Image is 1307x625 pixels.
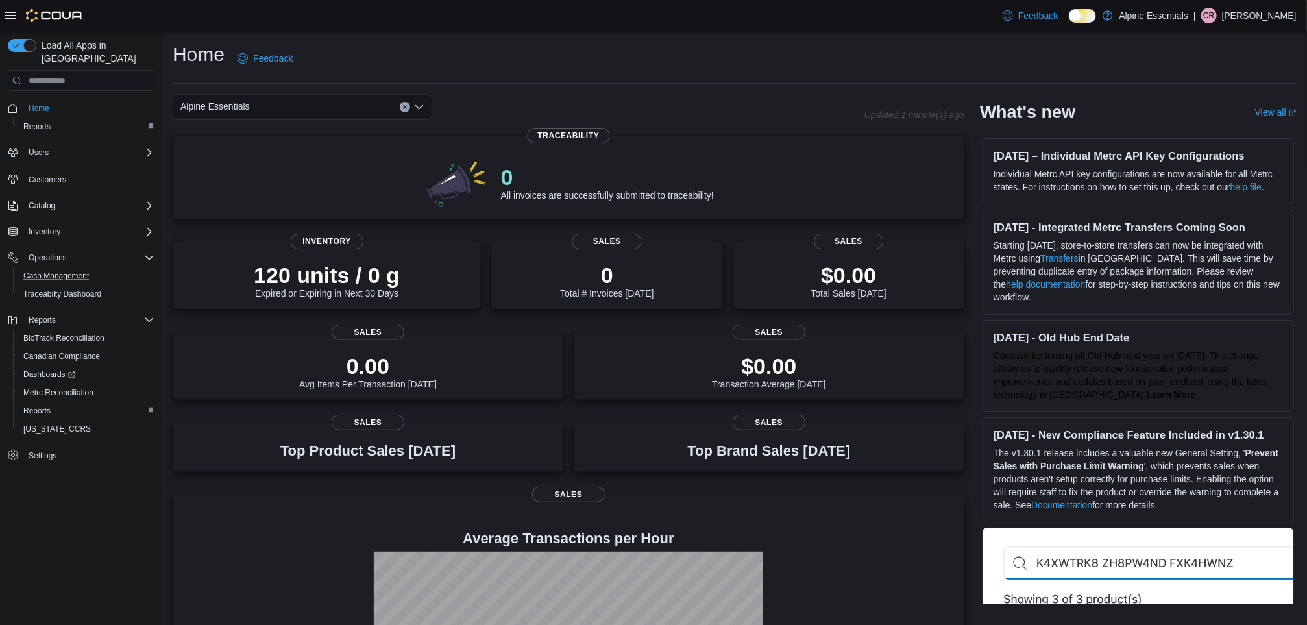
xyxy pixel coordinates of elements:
[8,93,154,498] nav: Complex example
[733,415,805,430] span: Sales
[994,167,1283,193] p: Individual Metrc API key configurations are now available for all Metrc states. For instructions ...
[1289,109,1297,117] svg: External link
[23,171,154,187] span: Customers
[3,197,160,215] button: Catalog
[532,487,605,502] span: Sales
[1031,500,1092,510] a: Documentation
[400,102,410,112] button: Clear input
[23,289,101,299] span: Traceabilty Dashboard
[18,268,154,284] span: Cash Management
[18,286,154,302] span: Traceabilty Dashboard
[26,9,84,22] img: Cova
[980,102,1075,123] h2: What's new
[3,249,160,267] button: Operations
[1069,9,1096,23] input: Dark Mode
[18,421,154,437] span: Washington CCRS
[18,119,154,134] span: Reports
[29,175,66,185] span: Customers
[994,239,1283,304] p: Starting [DATE], store-to-store transfers can now be integrated with Metrc using in [GEOGRAPHIC_D...
[3,143,160,162] button: Users
[18,385,99,400] a: Metrc Reconciliation
[3,446,160,465] button: Settings
[13,384,160,402] button: Metrc Reconciliation
[811,262,886,299] div: Total Sales [DATE]
[23,145,154,160] span: Users
[23,312,154,328] span: Reports
[501,164,714,201] div: All invoices are successfully submitted to traceability!
[712,353,826,389] div: Transaction Average [DATE]
[1018,9,1058,22] span: Feedback
[994,428,1283,441] h3: [DATE] - New Compliance Feature Included in v1.30.1
[29,315,56,325] span: Reports
[173,42,225,67] h1: Home
[13,117,160,136] button: Reports
[23,448,62,463] a: Settings
[254,262,400,299] div: Expired or Expiring in Next 30 Days
[18,349,154,364] span: Canadian Compliance
[29,103,49,114] span: Home
[23,271,89,281] span: Cash Management
[23,250,154,265] span: Operations
[23,224,154,239] span: Inventory
[18,349,105,364] a: Canadian Compliance
[994,331,1283,344] h3: [DATE] - Old Hub End Date
[994,221,1283,234] h3: [DATE] - Integrated Metrc Transfers Coming Soon
[18,330,154,346] span: BioTrack Reconciliation
[13,267,160,285] button: Cash Management
[29,252,67,263] span: Operations
[572,234,642,249] span: Sales
[13,402,160,420] button: Reports
[18,286,106,302] a: Traceabilty Dashboard
[1006,279,1085,289] a: help documentation
[994,149,1283,162] h3: [DATE] – Individual Metrc API Key Configurations
[1040,253,1079,263] a: Transfers
[29,147,49,158] span: Users
[501,164,714,190] p: 0
[814,234,883,249] span: Sales
[811,262,886,288] p: $0.00
[23,198,154,214] span: Catalog
[23,312,61,328] button: Reports
[18,268,94,284] a: Cash Management
[23,101,55,116] a: Home
[18,403,56,419] a: Reports
[23,369,75,380] span: Dashboards
[299,353,437,389] div: Avg Items Per Transaction [DATE]
[527,128,609,143] span: Traceability
[994,447,1283,511] p: The v1.30.1 release includes a valuable new General Setting, ' ', which prevents sales when produ...
[560,262,653,299] div: Total # Invoices [DATE]
[29,450,56,461] span: Settings
[29,227,60,237] span: Inventory
[23,250,72,265] button: Operations
[23,387,93,398] span: Metrc Reconciliation
[864,110,964,120] p: Updated 1 minute(s) ago
[23,224,66,239] button: Inventory
[18,385,154,400] span: Metrc Reconciliation
[3,169,160,188] button: Customers
[13,420,160,438] button: [US_STATE] CCRS
[18,421,96,437] a: [US_STATE] CCRS
[1203,8,1214,23] span: CR
[1147,389,1195,400] a: Learn More
[332,415,404,430] span: Sales
[1119,8,1189,23] p: Alpine Essentials
[3,311,160,329] button: Reports
[13,365,160,384] a: Dashboards
[18,119,56,134] a: Reports
[1230,182,1262,192] a: help file
[23,447,154,463] span: Settings
[560,262,653,288] p: 0
[3,99,160,117] button: Home
[994,350,1269,400] span: Cova will be turning off Old Hub next year on [DATE]. This change allows us to quickly release ne...
[18,403,154,419] span: Reports
[23,198,60,214] button: Catalog
[18,367,154,382] span: Dashboards
[13,329,160,347] button: BioTrack Reconciliation
[23,145,54,160] button: Users
[280,443,456,459] h3: Top Product Sales [DATE]
[1255,107,1297,117] a: View allExternal link
[183,531,954,546] h4: Average Transactions per Hour
[291,234,363,249] span: Inventory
